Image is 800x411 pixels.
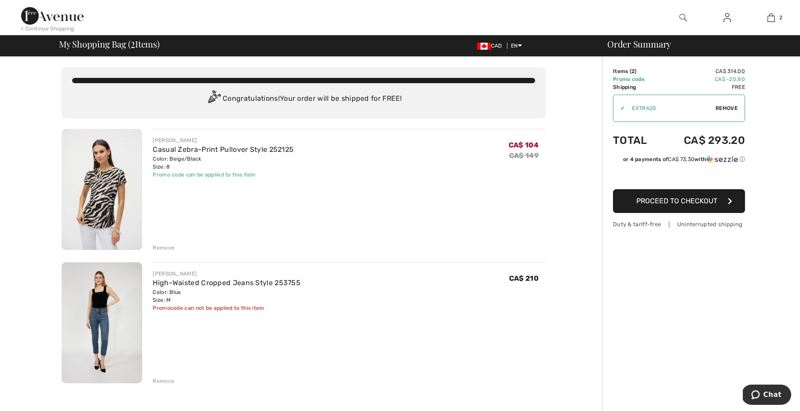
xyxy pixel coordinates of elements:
[153,377,174,385] div: Remove
[749,12,793,23] a: 2
[613,75,660,83] td: Promo code
[623,155,745,163] div: or 4 payments of with
[205,90,223,108] img: Congratulation2.svg
[613,67,660,75] td: Items ( )
[660,125,745,155] td: CA$ 293.20
[153,288,301,304] div: Color: Blue Size: M
[779,14,782,22] span: 2
[613,104,625,112] div: ✔
[59,40,160,48] span: My Shopping Bag ( Items)
[153,270,301,278] div: [PERSON_NAME]
[153,279,301,287] a: High-Waisted Cropped Jeans Style 253755
[716,12,738,23] a: Sign In
[153,171,294,179] div: Promo code can be applied to this item
[509,141,539,149] span: CA$ 104
[668,156,694,162] span: CA$ 73.30
[477,43,491,50] img: Canadian Dollar
[153,136,294,144] div: [PERSON_NAME]
[625,95,716,121] input: Promo code
[153,304,301,312] div: Promocode can not be applied to this item
[723,12,731,23] img: My Info
[511,43,522,49] span: EN
[767,12,775,23] img: My Bag
[72,90,535,108] div: Congratulations! Your order will be shipped for FREE!
[660,67,745,75] td: CA$ 314.00
[153,155,294,171] div: Color: Beige/Black Size: 8
[706,155,738,163] img: Sezzle
[613,220,745,228] div: Duty & tariff-free | Uninterrupted shipping
[660,83,745,91] td: Free
[679,12,687,23] img: search the website
[631,68,635,74] span: 2
[613,189,745,213] button: Proceed to Checkout
[613,125,660,155] td: Total
[477,43,506,49] span: CAD
[613,155,745,166] div: or 4 payments ofCA$ 73.30withSezzle Click to learn more about Sezzle
[62,262,142,383] img: High-Waisted Cropped Jeans Style 253755
[131,37,135,49] span: 2
[62,129,142,250] img: Casual Zebra-Print Pullover Style 252125
[21,25,74,33] div: < Continue Shopping
[509,274,539,283] span: CA$ 210
[613,83,660,91] td: Shipping
[153,244,174,252] div: Remove
[597,40,795,48] div: Order Summary
[716,104,738,112] span: Remove
[613,166,745,186] iframe: PayPal-paypal
[509,151,539,160] s: CA$ 149
[743,385,791,407] iframe: Opens a widget where you can chat to one of our agents
[21,7,84,25] img: 1ère Avenue
[660,75,745,83] td: CA$ -20.80
[153,145,294,154] a: Casual Zebra-Print Pullover Style 252125
[636,197,717,205] span: Proceed to Checkout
